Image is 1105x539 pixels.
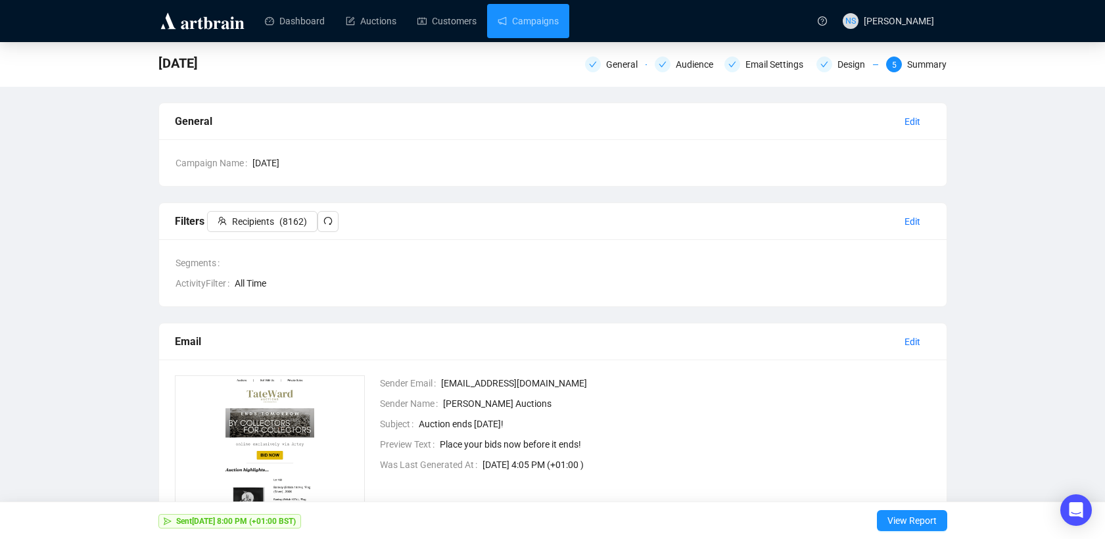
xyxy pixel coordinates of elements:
button: Edit [894,211,931,232]
span: [PERSON_NAME] [864,16,934,26]
span: team [218,216,227,225]
span: Edit [905,114,920,129]
span: Sender Email [380,376,441,390]
span: Sender Name [380,396,443,411]
div: 5Summary [886,57,947,72]
span: check [659,60,667,68]
span: [DATE] 4:05 PM (+01:00 ) [482,457,931,472]
span: Campaign Name [176,156,252,170]
span: check [589,60,597,68]
span: Filters [175,215,339,227]
button: Edit [894,111,931,132]
div: Audience [676,57,721,72]
span: Subject [380,417,419,431]
span: Segments [176,256,225,270]
span: ActivityFilter [176,276,235,291]
span: Recipients [232,214,274,229]
div: General [585,57,647,72]
a: Dashboard [265,4,325,38]
div: Open Intercom Messenger [1060,494,1092,526]
span: TUESDAY [158,53,198,74]
span: [DATE] [252,156,931,170]
span: send [164,517,172,525]
a: Campaigns [498,4,559,38]
img: logo [158,11,247,32]
span: redo [323,216,333,225]
span: question-circle [818,16,827,26]
span: [EMAIL_ADDRESS][DOMAIN_NAME] [441,376,931,390]
span: ( 8162 ) [279,214,307,229]
span: check [820,60,828,68]
div: General [606,57,646,72]
span: [PERSON_NAME] Auctions [443,396,931,411]
span: Edit [905,214,920,229]
span: Auction ends [DATE]! [419,417,931,431]
span: NS [845,14,856,28]
span: Edit [905,335,920,349]
a: Auctions [346,4,396,38]
div: Summary [907,57,947,72]
div: Design [837,57,873,72]
span: Was Last Generated At [380,457,482,472]
strong: Sent [DATE] 8:00 PM (+01:00 BST) [176,517,296,526]
a: Customers [417,4,477,38]
button: Recipients(8162) [207,211,317,232]
span: All Time [235,276,931,291]
button: View Report [877,510,947,531]
div: Email Settings [745,57,811,72]
div: Design [816,57,878,72]
span: Preview Text [380,437,440,452]
div: General [175,113,894,129]
span: Place your bids now before it ends! [440,437,931,452]
div: Audience [655,57,717,72]
span: View Report [887,502,937,539]
span: 5 [892,60,897,70]
div: Email Settings [724,57,809,72]
span: check [728,60,736,68]
button: Edit [894,331,931,352]
div: Email [175,333,894,350]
